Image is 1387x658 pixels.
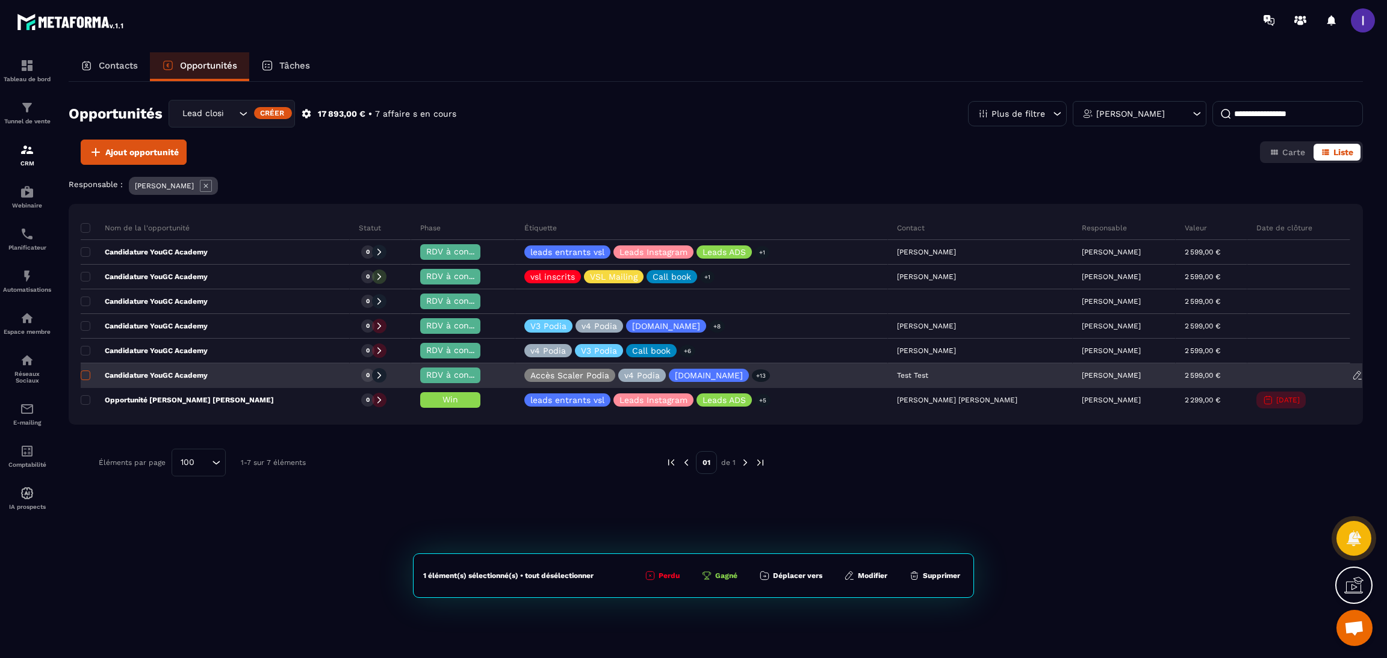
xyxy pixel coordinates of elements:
div: Search for option [172,449,226,476]
p: v4 Podia [530,346,566,355]
button: Perdu [641,570,683,582]
p: +8 [709,320,725,333]
p: Call book [632,346,671,355]
a: formationformationTunnel de vente [3,91,51,134]
img: prev [666,457,677,468]
button: Carte [1262,144,1312,161]
p: Statut [359,223,381,233]
p: Éléments par page [99,458,166,467]
p: V3 Podia [530,322,566,330]
p: Nom de la l'opportunité [81,223,190,233]
p: Leads ADS [703,248,746,256]
p: Responsable [1082,223,1127,233]
a: schedulerschedulerPlanificateur [3,218,51,260]
p: 17 893,00 € [318,108,365,120]
img: formation [20,143,34,157]
img: accountant [20,444,34,458]
img: prev [681,457,692,468]
p: +13 [752,369,770,382]
a: accountantaccountantComptabilité [3,435,51,477]
p: [PERSON_NAME] [135,182,194,190]
p: [DOMAIN_NAME] [675,371,743,380]
p: Plus de filtre [991,109,1045,118]
img: formation [20,100,34,115]
a: Ouvrir le chat [1336,610,1373,646]
p: v4 Podia [582,322,617,330]
a: automationsautomationsWebinaire [3,176,51,218]
a: formationformationTableau de bord [3,49,51,91]
input: Search for option [199,456,209,469]
span: RDV à confimer ❓ [426,345,504,355]
p: 0 [366,297,370,306]
p: • [368,108,372,120]
p: Tableau de bord [3,76,51,82]
p: Étiquette [524,223,557,233]
span: RDV à confimer ❓ [426,370,504,380]
p: 2 599,00 € [1185,248,1220,256]
input: Search for option [224,107,236,120]
p: [DOMAIN_NAME] [632,322,700,330]
p: +1 [755,246,769,259]
p: Leads Instagram [619,248,687,256]
a: Contacts [69,52,150,81]
p: Contact [897,223,925,233]
img: automations [20,269,34,283]
p: IA prospects [3,503,51,510]
p: Candidature YouGC Academy [81,272,208,281]
span: RDV à confimer ❓ [426,321,504,330]
p: [DATE] [1276,396,1300,404]
p: VSL Mailing [590,272,638,281]
p: 0 [366,396,370,404]
img: logo [17,11,125,32]
button: Supprimer [905,570,964,582]
img: formation [20,58,34,73]
span: RDV à confimer ❓ [426,296,504,306]
span: Win [442,395,458,404]
span: Ajout opportunité [105,146,179,158]
p: Date de clôture [1256,223,1312,233]
a: emailemailE-mailing [3,393,51,435]
p: Candidature YouGC Academy [81,371,208,380]
p: Automatisations [3,286,51,293]
p: [PERSON_NAME] [1082,272,1141,281]
p: Tunnel de vente [3,118,51,125]
button: Déplacer vers [756,570,826,582]
p: Opportunités [180,60,237,71]
p: Opportunité [PERSON_NAME] [PERSON_NAME] [81,395,274,405]
p: 1-7 sur 7 éléments [241,458,306,467]
button: Liste [1314,144,1361,161]
p: [PERSON_NAME] [1082,371,1141,380]
p: 7 affaire s en cours [375,108,456,120]
p: Responsable : [69,180,123,189]
div: Créer [254,107,292,119]
p: 01 [696,451,717,474]
p: Contacts [99,60,138,71]
p: 0 [366,322,370,330]
p: 0 [366,272,370,281]
p: 0 [366,248,370,256]
p: Candidature YouGC Academy [81,297,208,306]
p: Réseaux Sociaux [3,371,51,384]
button: Modifier [840,570,891,582]
span: RDV à confimer ❓ [426,271,504,281]
p: 0 [366,346,370,355]
p: [PERSON_NAME] [1082,346,1141,355]
p: 2 599,00 € [1185,371,1220,380]
span: Liste [1333,147,1353,157]
p: Valeur [1185,223,1207,233]
p: Espace membre [3,328,51,335]
img: next [755,457,766,468]
p: leads entrants vsl [530,248,604,256]
p: 2 599,00 € [1185,297,1220,306]
p: 2 599,00 € [1185,272,1220,281]
a: automationsautomationsAutomatisations [3,260,51,302]
p: Comptabilité [3,461,51,468]
img: automations [20,486,34,500]
p: V3 Podia [581,346,617,355]
div: 1 élément(s) sélectionné(s) • tout désélectionner [423,571,594,580]
a: formationformationCRM [3,134,51,176]
p: Phase [420,223,441,233]
img: automations [20,185,34,199]
p: [PERSON_NAME] [1082,396,1141,404]
div: Search for option [169,100,295,128]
